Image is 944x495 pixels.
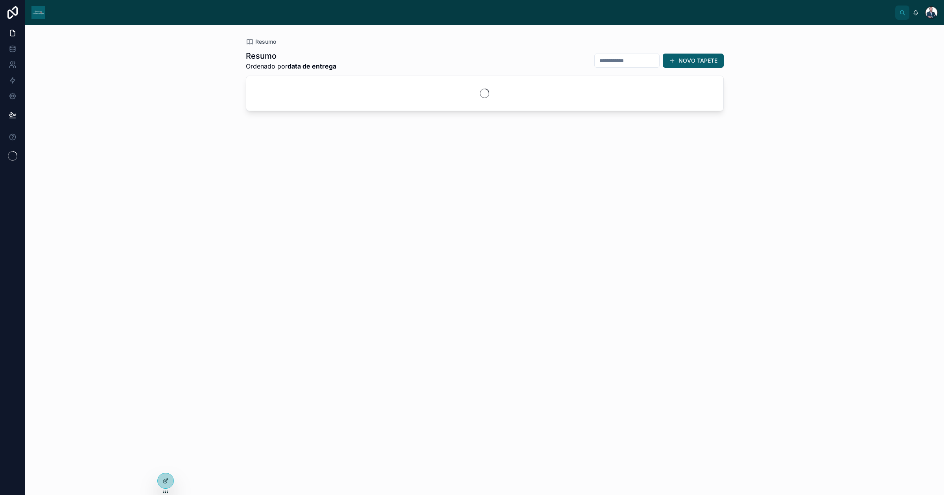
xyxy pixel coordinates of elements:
[663,54,724,68] button: NOVO TAPETE
[288,62,336,70] strong: data de entrega
[246,38,276,46] a: Resumo
[246,61,336,71] span: Ordenado por
[52,11,895,14] div: scrollable content
[31,6,45,19] img: App logo
[255,38,276,46] span: Resumo
[246,50,336,61] h1: Resumo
